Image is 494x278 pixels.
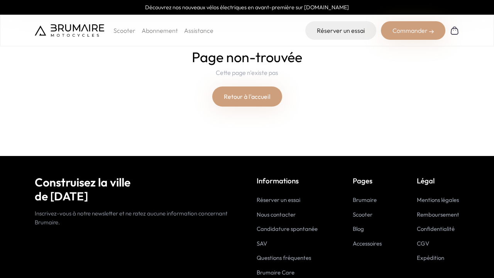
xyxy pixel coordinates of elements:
div: Commander [381,21,445,40]
a: Abonnement [142,27,178,34]
a: Confidentialité [417,225,455,232]
a: Réserver un essai [257,196,300,203]
a: Blog [353,225,364,232]
h2: Construisez la ville de [DATE] [35,175,237,203]
p: Légal [417,175,459,186]
p: Scooter [113,26,135,35]
a: Accessoires [353,240,382,247]
a: Nous contacter [257,211,296,218]
img: Brumaire Motocycles [35,24,104,37]
p: Pages [353,175,382,186]
p: Informations [257,175,318,186]
img: right-arrow-2.png [429,29,434,34]
a: Remboursement [417,211,459,218]
a: Retour à l'accueil [212,86,282,107]
a: Brumaire Care [257,269,294,276]
p: Inscrivez-vous à notre newsletter et ne ratez aucune information concernant Brumaire. [35,209,237,227]
a: Mentions légales [417,196,459,203]
a: Questions fréquentes [257,254,311,261]
p: Cette page n'existe pas [216,68,278,77]
a: Assistance [184,27,213,34]
a: Scooter [353,211,372,218]
a: SAV [257,240,267,247]
a: Expédition [417,254,444,261]
a: Réserver un essai [305,21,376,40]
a: Candidature spontanée [257,225,318,232]
a: CGV [417,240,429,247]
h1: Page non-trouvée [192,49,302,65]
a: Brumaire [353,196,377,203]
img: Panier [450,26,459,35]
